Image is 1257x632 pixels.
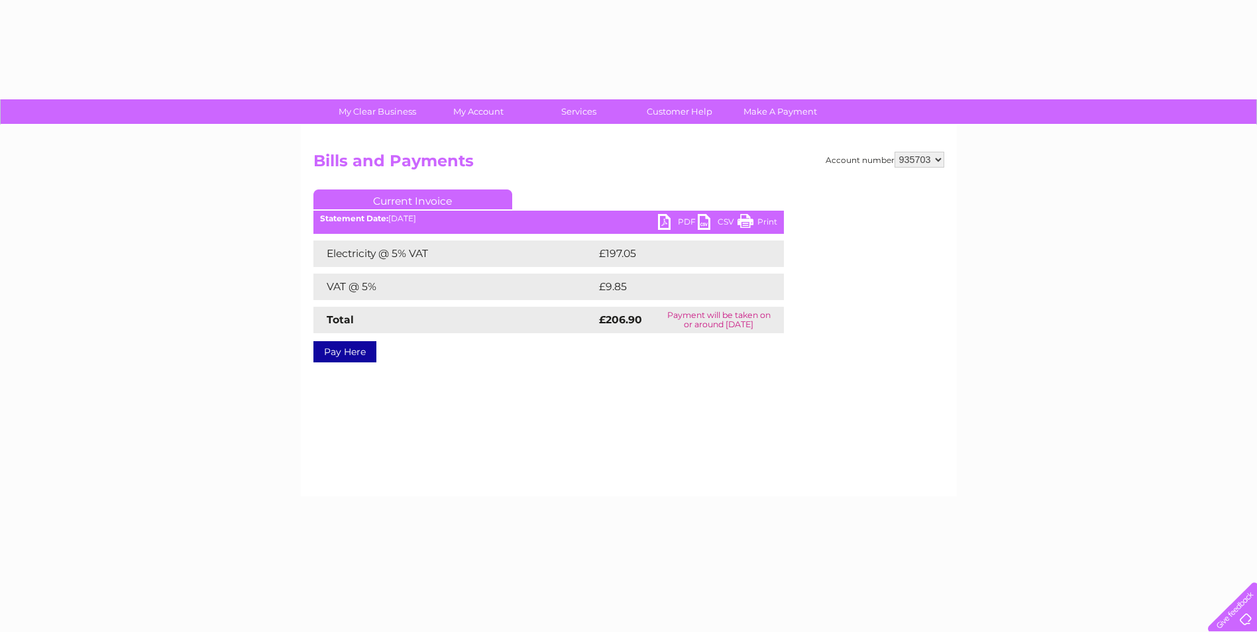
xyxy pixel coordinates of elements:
b: Statement Date: [320,213,388,223]
a: Print [738,214,777,233]
td: VAT @ 5% [313,274,596,300]
strong: £206.90 [599,313,642,326]
a: My Clear Business [323,99,432,124]
div: Account number [826,152,944,168]
a: PDF [658,214,698,233]
td: Electricity @ 5% VAT [313,240,596,267]
td: Payment will be taken on or around [DATE] [654,307,784,333]
div: [DATE] [313,214,784,223]
a: Customer Help [625,99,734,124]
a: Make A Payment [726,99,835,124]
a: My Account [423,99,533,124]
a: Pay Here [313,341,376,362]
a: CSV [698,214,738,233]
strong: Total [327,313,354,326]
td: £197.05 [596,240,759,267]
td: £9.85 [596,274,753,300]
h2: Bills and Payments [313,152,944,177]
a: Services [524,99,633,124]
a: Current Invoice [313,189,512,209]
